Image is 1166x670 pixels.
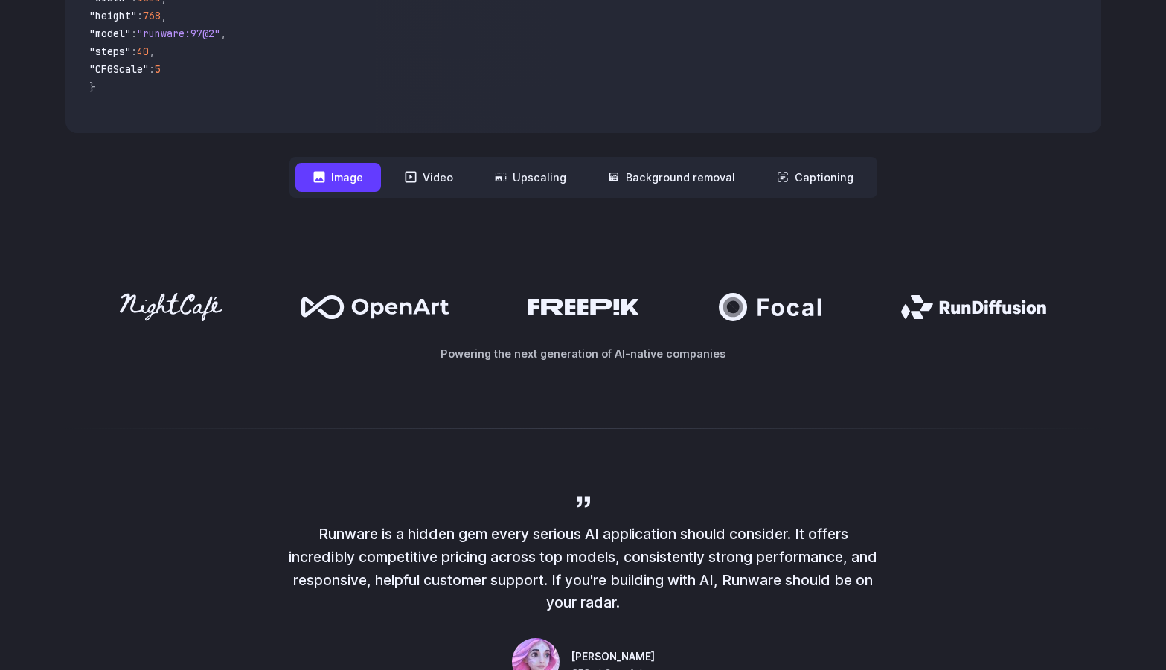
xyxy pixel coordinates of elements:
button: Video [387,163,471,192]
button: Background removal [590,163,753,192]
span: : [149,62,155,76]
span: 768 [143,9,161,22]
button: Captioning [759,163,871,192]
span: "steps" [89,45,131,58]
span: : [131,27,137,40]
span: , [149,45,155,58]
span: } [89,80,95,94]
button: Image [295,163,381,192]
p: Runware is a hidden gem every serious AI application should consider. It offers incredibly compet... [286,523,881,614]
span: , [220,27,226,40]
span: [PERSON_NAME] [571,649,655,666]
span: 40 [137,45,149,58]
span: , [161,9,167,22]
span: : [131,45,137,58]
span: "CFGScale" [89,62,149,76]
p: Powering the next generation of AI-native companies [65,345,1101,362]
span: : [137,9,143,22]
button: Upscaling [477,163,584,192]
span: 5 [155,62,161,76]
span: "model" [89,27,131,40]
span: "runware:97@2" [137,27,220,40]
span: "height" [89,9,137,22]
